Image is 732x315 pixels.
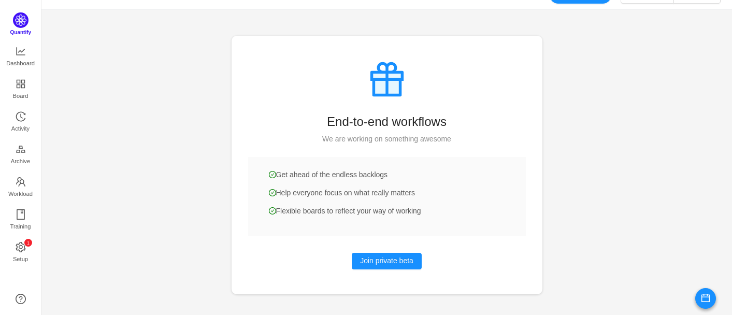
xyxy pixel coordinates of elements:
span: Workload [8,183,33,204]
span: Training [10,216,31,237]
button: Join private beta [352,253,422,269]
img: Quantify [13,12,28,28]
i: icon: setting [16,242,26,252]
i: icon: book [16,209,26,220]
a: Board [16,79,26,100]
a: icon: settingSetup [16,242,26,263]
a: Workload [16,177,26,198]
a: Archive [16,145,26,165]
i: icon: appstore [16,79,26,89]
a: icon: question-circle [16,294,26,304]
span: Archive [11,151,30,171]
a: Dashboard [16,47,26,67]
a: Activity [16,112,26,133]
span: Board [13,85,28,106]
span: Quantify [10,30,32,35]
span: Activity [11,118,30,139]
p: 1 [26,239,29,247]
i: icon: gold [16,144,26,154]
i: icon: line-chart [16,46,26,56]
span: Setup [13,249,28,269]
sup: 1 [24,239,32,247]
a: Training [16,210,26,231]
button: icon: calendar [695,288,716,309]
i: icon: team [16,177,26,187]
i: icon: history [16,111,26,122]
span: Dashboard [6,53,35,74]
